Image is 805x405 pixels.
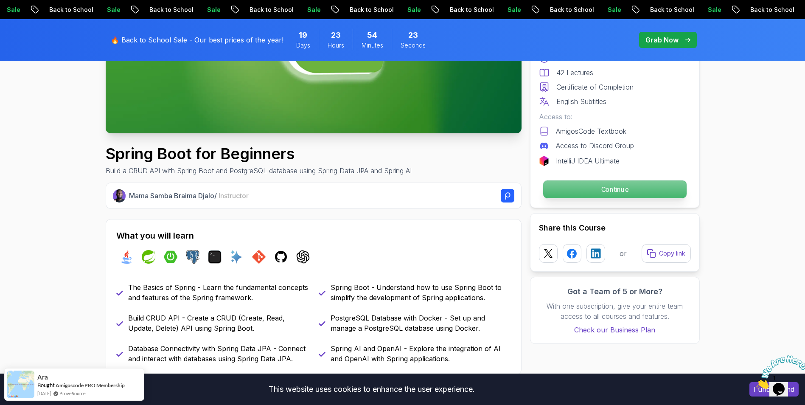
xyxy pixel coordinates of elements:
p: Back to School [743,6,801,14]
p: Sale [701,6,728,14]
p: Sale [601,6,628,14]
span: 54 Minutes [367,29,377,41]
p: Sale [200,6,227,14]
img: java logo [120,250,133,264]
span: Minutes [362,41,383,50]
img: Chat attention grabber [3,3,56,37]
button: Accept cookies [749,382,799,397]
span: 23 Hours [331,29,341,41]
p: Copy link [659,249,685,258]
p: Sale [100,6,127,14]
p: English Subtitles [556,96,606,107]
p: Back to School [443,6,501,14]
span: Seconds [401,41,426,50]
p: Access to: [539,112,691,122]
p: Back to School [42,6,100,14]
h1: Spring Boot for Beginners [106,145,412,162]
p: Back to School [543,6,601,14]
img: terminal logo [208,250,222,264]
a: ProveSource [59,390,86,397]
p: Sale [401,6,428,14]
p: IntelliJ IDEA Ultimate [556,156,620,166]
p: Sale [300,6,328,14]
img: Nelson Djalo [113,189,126,202]
span: 19 Days [299,29,307,41]
iframe: chat widget [752,352,805,392]
p: Database Connectivity with Spring Data JPA - Connect and interact with databases using Spring Dat... [128,343,309,364]
p: Mama Samba Braima Djalo / [129,191,249,201]
p: 🔥 Back to School Sale - Our best prices of the year! [111,35,283,45]
span: Days [296,41,310,50]
p: Grab Now [645,35,679,45]
p: AmigosCode Textbook [556,126,626,136]
p: With one subscription, give your entire team access to all courses and features. [539,301,691,321]
p: or [620,248,627,259]
p: PostgreSQL Database with Docker - Set up and manage a PostgreSQL database using Docker. [331,313,511,333]
a: Amigoscode PRO Membership [56,382,125,388]
p: 42 Lectures [556,67,593,78]
p: Back to School [143,6,200,14]
p: Build a CRUD API with Spring Boot and PostgreSQL database using Spring Data JPA and Spring AI [106,166,412,176]
span: 1 [3,3,7,11]
img: spring-boot logo [164,250,177,264]
h2: Share this Course [539,222,691,234]
p: Spring AI and OpenAI - Explore the integration of AI and OpenAI with Spring applications. [331,343,511,364]
span: Hours [328,41,344,50]
img: chatgpt logo [296,250,310,264]
span: [DATE] [37,390,51,397]
p: Spring Boot - Understand how to use Spring Boot to simplify the development of Spring applications. [331,282,511,303]
a: Check our Business Plan [539,325,691,335]
h2: What you will learn [116,230,511,242]
p: The Basics of Spring - Learn the fundamental concepts and features of the Spring framework. [128,282,309,303]
h3: Got a Team of 5 or More? [539,286,691,298]
span: Ara [37,374,48,381]
div: This website uses cookies to enhance the user experience. [6,380,737,399]
img: git logo [252,250,266,264]
img: jetbrains logo [539,156,549,166]
img: github logo [274,250,288,264]
span: Bought [37,382,55,388]
img: ai logo [230,250,244,264]
p: Certificate of Completion [556,82,634,92]
button: Continue [542,180,687,199]
p: Access to Discord Group [556,141,634,151]
span: Instructor [219,191,249,200]
span: 23 Seconds [408,29,418,41]
p: Back to School [643,6,701,14]
p: Sale [501,6,528,14]
img: provesource social proof notification image [7,371,34,398]
p: Back to School [243,6,300,14]
p: Back to School [343,6,401,14]
img: postgres logo [186,250,199,264]
button: Copy link [642,244,691,263]
img: spring logo [142,250,155,264]
p: Build CRUD API - Create a CRUD (Create, Read, Update, Delete) API using Spring Boot. [128,313,309,333]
